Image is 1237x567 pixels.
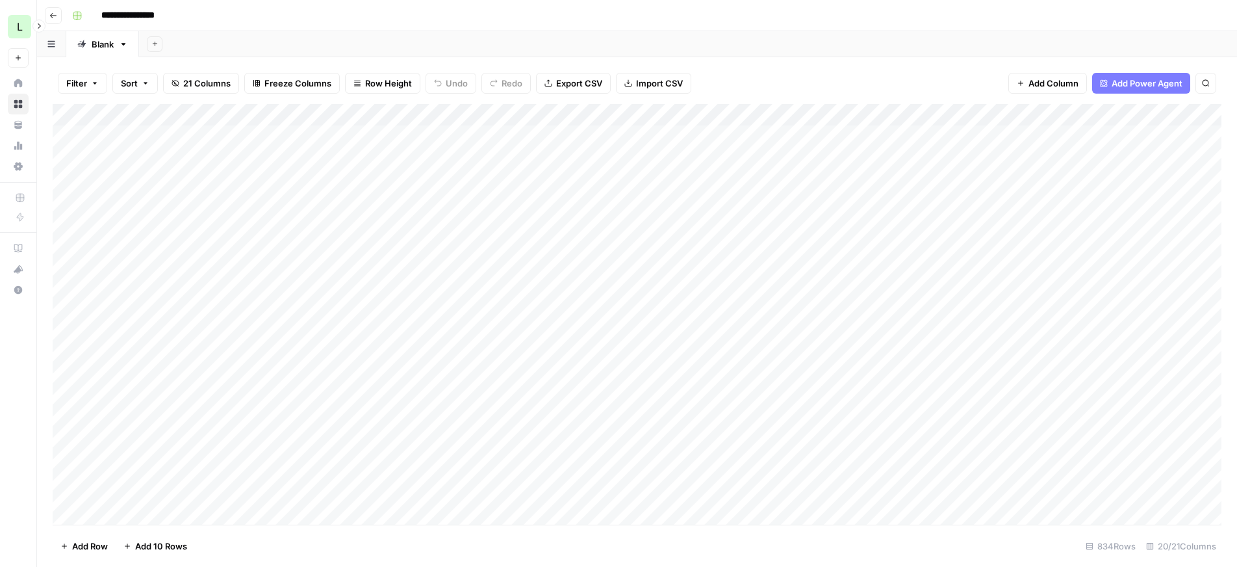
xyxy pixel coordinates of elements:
[446,77,468,90] span: Undo
[8,259,29,280] button: What's new?
[426,73,476,94] button: Undo
[481,73,531,94] button: Redo
[8,238,29,259] a: AirOps Academy
[72,540,108,553] span: Add Row
[345,73,420,94] button: Row Height
[163,73,239,94] button: 21 Columns
[66,31,139,57] a: Blank
[1008,73,1087,94] button: Add Column
[636,77,683,90] span: Import CSV
[1080,536,1141,557] div: 834 Rows
[1112,77,1182,90] span: Add Power Agent
[8,114,29,135] a: Your Data
[1028,77,1078,90] span: Add Column
[536,73,611,94] button: Export CSV
[183,77,231,90] span: 21 Columns
[66,77,87,90] span: Filter
[8,73,29,94] a: Home
[8,280,29,300] button: Help + Support
[502,77,522,90] span: Redo
[1092,73,1190,94] button: Add Power Agent
[53,536,116,557] button: Add Row
[116,536,195,557] button: Add 10 Rows
[121,77,138,90] span: Sort
[8,135,29,156] a: Usage
[58,73,107,94] button: Filter
[556,77,602,90] span: Export CSV
[8,156,29,177] a: Settings
[17,19,23,34] span: L
[616,73,691,94] button: Import CSV
[92,38,114,51] div: Blank
[244,73,340,94] button: Freeze Columns
[1141,536,1221,557] div: 20/21 Columns
[8,10,29,43] button: Workspace: Lob
[8,259,28,279] div: What's new?
[135,540,187,553] span: Add 10 Rows
[112,73,158,94] button: Sort
[264,77,331,90] span: Freeze Columns
[8,94,29,114] a: Browse
[365,77,412,90] span: Row Height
